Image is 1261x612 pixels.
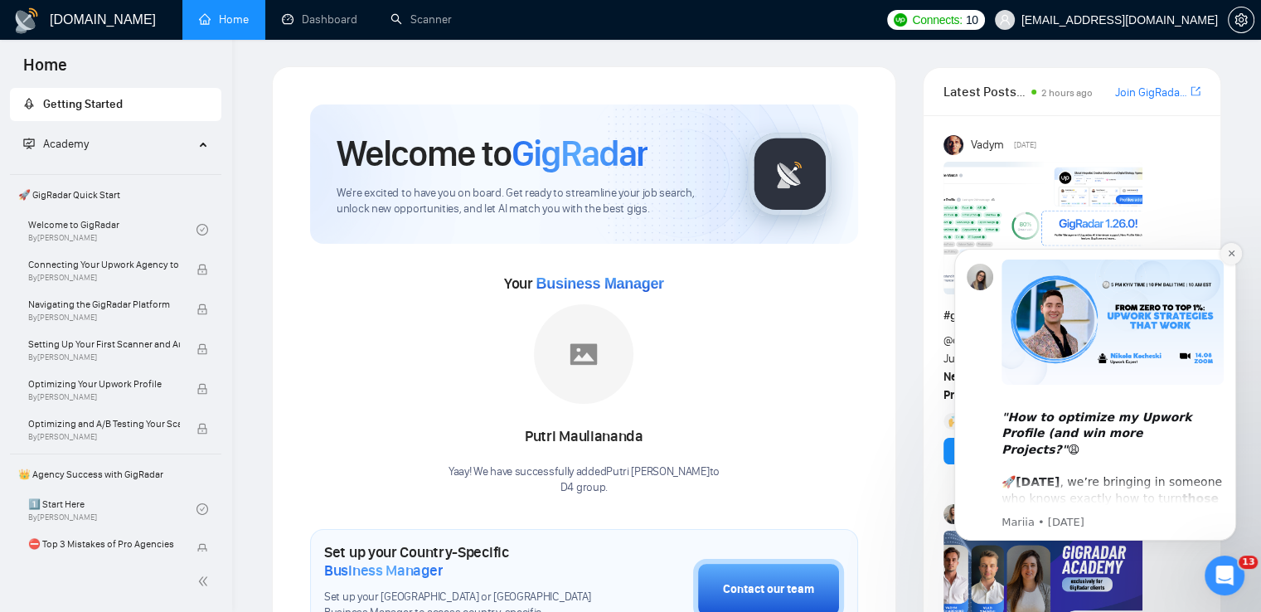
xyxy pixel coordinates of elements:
[337,186,722,217] span: We're excited to have you on board. Get ready to streamline your job search, unlock new opportuni...
[28,376,180,392] span: Optimizing Your Upwork Profile
[28,432,180,442] span: By [PERSON_NAME]
[28,536,180,552] span: ⛔ Top 3 Mistakes of Pro Agencies
[723,580,814,599] div: Contact our team
[966,11,978,29] span: 10
[10,53,80,88] span: Home
[449,480,720,496] p: D4 group .
[196,264,208,275] span: lock
[1228,7,1254,33] button: setting
[196,543,208,555] span: lock
[196,343,208,355] span: lock
[28,336,180,352] span: Setting Up Your First Scanner and Auto-Bidder
[197,573,214,590] span: double-left
[1014,138,1036,153] span: [DATE]
[28,296,180,313] span: Navigating the GigRadar Platform
[28,415,180,432] span: Optimizing and A/B Testing Your Scanner for Better Results
[912,11,962,29] span: Connects:
[1115,84,1187,102] a: Join GigRadar Slack Community
[43,137,89,151] span: Academy
[504,274,664,293] span: Your
[1205,556,1244,595] iframe: Intercom live chat
[10,88,221,121] li: Getting Started
[449,464,720,496] div: Yaay! We have successfully added Putri [PERSON_NAME] to
[749,133,832,216] img: gigradar-logo.png
[196,224,208,236] span: check-circle
[196,423,208,435] span: lock
[324,561,443,580] span: Business Manager
[1191,84,1200,100] a: export
[943,81,1026,102] span: Latest Posts from the GigRadar Community
[943,135,963,155] img: Vadym
[199,12,249,27] a: homeHome
[894,13,907,27] img: upwork-logo.png
[28,392,180,402] span: By [PERSON_NAME]
[28,313,180,323] span: By [PERSON_NAME]
[1191,85,1200,98] span: export
[28,273,180,283] span: By [PERSON_NAME]
[12,178,220,211] span: 🚀 GigRadar Quick Start
[28,256,180,273] span: Connecting Your Upwork Agency to GigRadar
[28,211,196,248] a: Welcome to GigRadarBy[PERSON_NAME]
[23,98,35,109] span: rocket
[324,543,610,580] h1: Set up your Country-Specific
[12,458,220,491] span: 👑 Agency Success with GigRadar
[1239,556,1258,569] span: 13
[970,136,1003,154] span: Vadym
[23,138,35,149] span: fund-projection-screen
[282,12,357,27] a: dashboardDashboard
[929,224,1261,567] iframe: Intercom notifications message
[999,14,1011,26] span: user
[28,491,196,527] a: 1️⃣ Start HereBy[PERSON_NAME]
[28,352,180,362] span: By [PERSON_NAME]
[1229,13,1254,27] span: setting
[23,137,89,151] span: Academy
[337,131,647,176] h1: Welcome to
[390,12,452,27] a: searchScanner
[943,162,1142,294] img: F09AC4U7ATU-image.png
[512,131,647,176] span: GigRadar
[196,383,208,395] span: lock
[196,304,208,315] span: lock
[43,97,123,111] span: Getting Started
[196,503,208,515] span: check-circle
[1041,87,1093,99] span: 2 hours ago
[13,7,40,34] img: logo
[1228,13,1254,27] a: setting
[534,304,633,404] img: placeholder.png
[536,275,663,292] span: Business Manager
[449,423,720,451] div: Putri Mauliananda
